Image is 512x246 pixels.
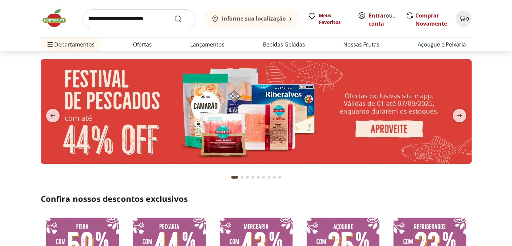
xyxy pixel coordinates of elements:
button: Submit Search [174,15,190,23]
a: Entrar [369,12,386,19]
a: Comprar Novamente [415,12,447,27]
span: 0 [466,16,469,22]
button: Go to page 7 from fs-carousel [266,169,272,185]
span: Meus Favoritos [319,12,350,26]
a: Nossas Frutas [343,40,379,49]
a: Ofertas [133,40,152,49]
a: Bebidas Geladas [263,40,305,49]
button: Go to page 9 from fs-carousel [277,169,282,185]
span: Departamentos [46,36,95,53]
a: Açougue e Peixaria [418,40,466,49]
button: Go to page 5 from fs-carousel [255,169,261,185]
img: Hortifruti [41,8,74,28]
button: Go to page 2 from fs-carousel [239,169,245,185]
button: Menu [46,36,54,53]
button: Informe sua localização [204,9,300,28]
button: Carrinho [455,11,472,27]
button: previous [41,109,65,122]
h2: Confira nossos descontos exclusivos [41,193,472,204]
input: search [82,9,196,28]
button: Current page from fs-carousel [230,169,239,185]
button: Go to page 4 from fs-carousel [250,169,255,185]
button: Go to page 6 from fs-carousel [261,169,266,185]
a: Lançamentos [190,40,225,49]
a: Meus Favoritos [308,12,350,26]
button: next [447,109,472,122]
button: Go to page 8 from fs-carousel [272,169,277,185]
span: ou [369,11,399,28]
a: Criar conta [369,12,406,27]
img: pescados [41,59,472,164]
button: Go to page 3 from fs-carousel [245,169,250,185]
b: Informe sua localização [222,15,286,22]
